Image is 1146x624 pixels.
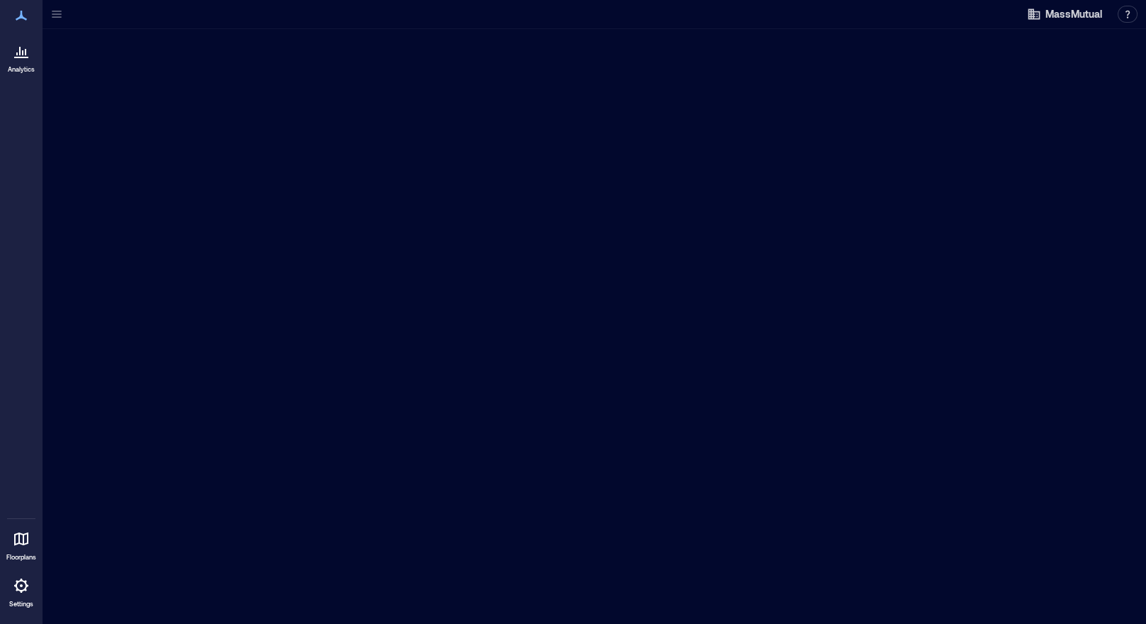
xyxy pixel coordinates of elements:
[1045,7,1102,21] span: MassMutual
[1023,3,1106,26] button: MassMutual
[9,600,33,608] p: Settings
[6,553,36,562] p: Floorplans
[4,34,39,78] a: Analytics
[8,65,35,74] p: Analytics
[4,569,38,613] a: Settings
[2,522,40,566] a: Floorplans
